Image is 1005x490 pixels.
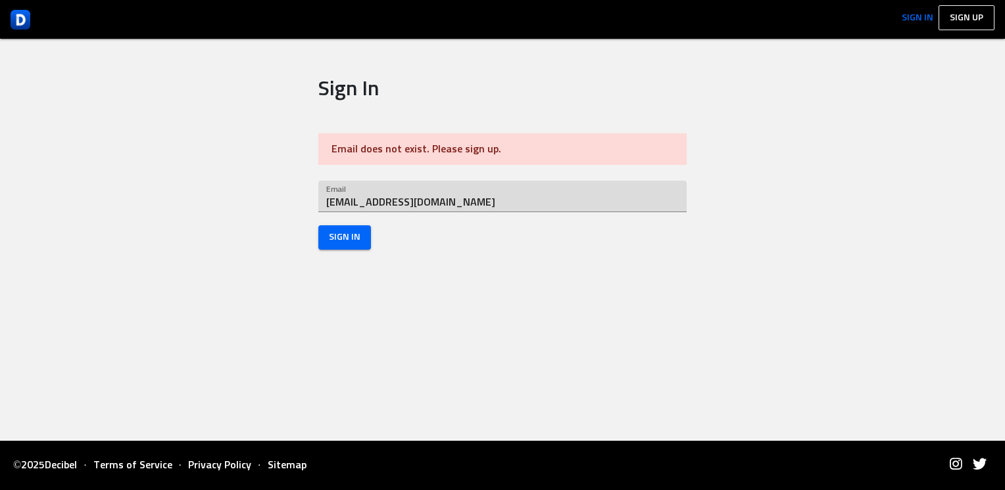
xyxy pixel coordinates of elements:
[318,133,687,165] div: Email does not exist. Please sign up.
[87,460,179,470] a: Terms of Service
[182,460,258,470] a: Privacy Policy
[261,460,313,470] a: Sitemap
[11,7,30,33] a: Logo
[13,460,84,470] p: © 2025 Decibel
[939,5,994,30] a: Sign up
[318,77,687,102] h2: Sign In
[329,229,360,246] span: Sign In
[318,225,371,250] button: Sign In
[11,10,30,30] img: Logo
[896,5,939,33] a: Sign In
